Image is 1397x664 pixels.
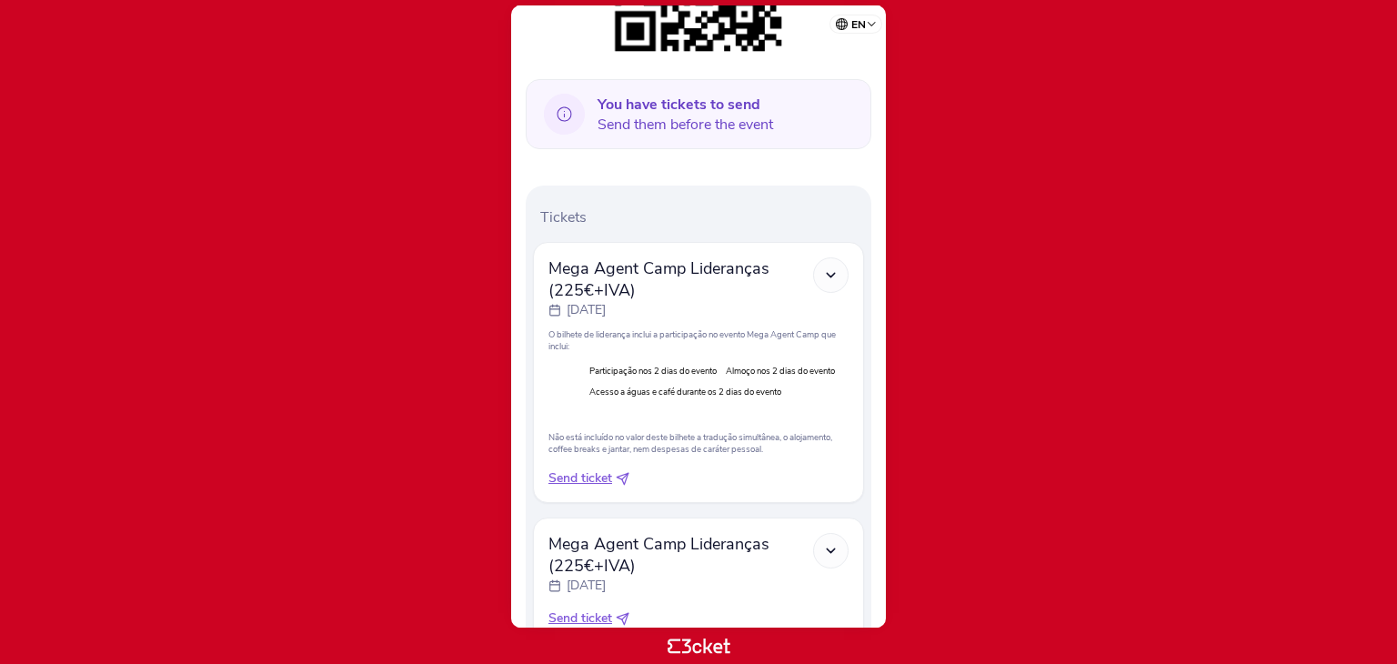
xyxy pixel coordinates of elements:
[548,328,849,352] p: O bilhete de liderança inclui a participação no evento Mega Agent Camp que inclui:
[548,257,813,301] span: Mega Agent Camp Lideranças (225€+IVA)
[726,365,835,377] li: Almoço nos 2 dias do evento
[548,533,813,577] span: Mega Agent Camp Lideranças (225€+IVA)
[567,301,606,319] p: [DATE]
[567,577,606,595] p: [DATE]
[548,609,612,628] span: Send ticket
[589,365,717,377] li: Participação nos 2 dias do evento
[548,431,849,455] p: Não está incluído no valor deste bilhete a tradução simultânea, o alojamento, coffee breaks e jan...
[589,386,781,397] li: Acesso a águas e café durante os 2 dias do evento
[540,207,864,227] p: Tickets
[548,469,612,488] span: Send ticket
[598,95,760,115] b: You have tickets to send
[598,95,773,135] span: Send them before the event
